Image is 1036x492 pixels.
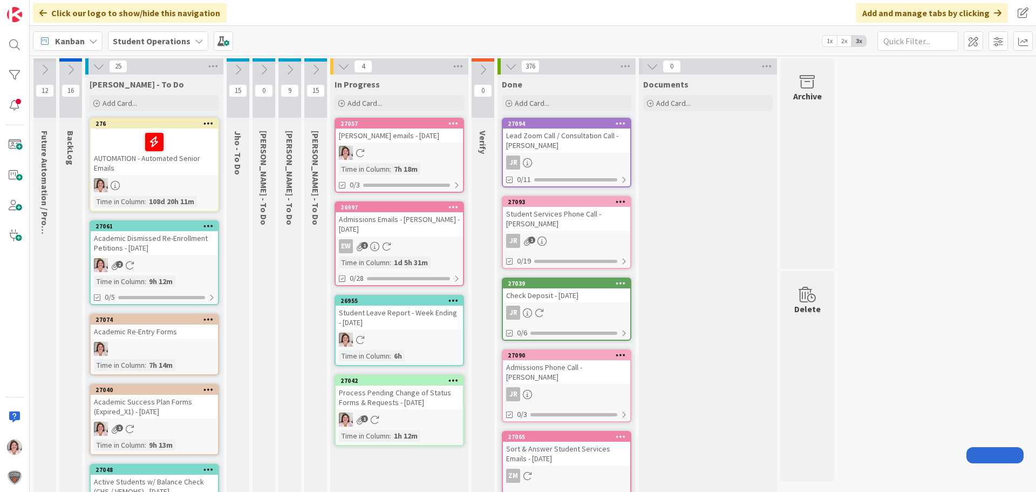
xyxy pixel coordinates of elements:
[336,239,463,253] div: EW
[506,156,520,170] div: JR
[391,350,405,362] div: 6h
[508,280,630,287] div: 27039
[502,118,631,187] a: 27094Lead Zoom Call / Consultation Call - [PERSON_NAME]JR0/11
[91,231,218,255] div: Academic Dismissed Re-Enrollment Petitions - [DATE]
[94,196,145,207] div: Time in Column
[105,292,115,303] span: 0/5
[336,333,463,347] div: EW
[474,84,492,97] span: 0
[36,84,54,97] span: 12
[503,119,630,129] div: 27094
[503,442,630,466] div: Sort & Answer Student Services Emails - [DATE]
[94,178,108,192] img: EW
[340,377,463,385] div: 27042
[508,120,630,127] div: 27094
[96,223,218,230] div: 27061
[145,439,146,451] span: :
[229,84,247,97] span: 15
[503,288,630,302] div: Check Deposit - [DATE]
[877,31,958,51] input: Quick Filter...
[503,197,630,207] div: 27093
[793,90,822,103] div: Archive
[517,174,531,185] span: 0/11
[390,350,391,362] span: :
[7,470,22,485] img: avatar
[233,131,243,175] span: Jho - To Do
[361,242,368,249] span: 1
[350,179,360,191] span: 0/3
[91,325,218,339] div: Academic Re-Entry Forms
[506,234,520,248] div: JR
[146,359,175,371] div: 7h 14m
[146,196,197,207] div: 108d 20h 11m
[310,131,321,225] span: Amanda - To Do
[502,349,631,422] a: 27090Admissions Phone Call - [PERSON_NAME]JR0/3
[656,98,691,108] span: Add Card...
[335,118,464,193] a: 27057[PERSON_NAME] emails - [DATE]EWTime in Column:7h 18m0/3
[335,295,464,366] a: 26955Student Leave Report - Week Ending - [DATE]EWTime in Column:6h
[339,333,353,347] img: EW
[391,430,420,442] div: 1h 12m
[91,221,218,231] div: 27061
[503,119,630,152] div: 27094Lead Zoom Call / Consultation Call - [PERSON_NAME]
[116,261,123,268] span: 2
[94,342,108,356] img: EW
[508,352,630,359] div: 27090
[91,385,218,419] div: 27040Academic Success Plan Forms (Expired_X1) - [DATE]
[91,465,218,475] div: 27048
[528,237,535,244] span: 1
[336,203,463,236] div: 26997Admissions Emails - [PERSON_NAME] - [DATE]
[94,439,145,451] div: Time in Column
[502,196,631,269] a: 27093Student Services Phone Call - [PERSON_NAME]JR0/19
[116,424,123,432] span: 1
[96,316,218,323] div: 27074
[91,221,218,255] div: 27061Academic Dismissed Re-Enrollment Petitions - [DATE]
[90,314,219,375] a: 27074Academic Re-Entry FormsEWTime in Column:7h 14m
[284,131,295,225] span: Eric - To Do
[145,359,146,371] span: :
[336,306,463,329] div: Student Leave Report - Week Ending - [DATE]
[90,384,219,455] a: 27040Academic Success Plan Forms (Expired_X1) - [DATE]EWTime in Column:9h 13m
[391,257,431,268] div: 1d 5h 31m
[336,376,463,409] div: 27042Process Pending Change of Status Forms & Requests - [DATE]
[837,36,851,46] span: 2x
[146,439,175,451] div: 9h 13m
[663,60,681,73] span: 0
[478,131,488,154] span: Verify
[91,258,218,272] div: EW
[109,60,127,73] span: 25
[96,386,218,394] div: 27040
[503,351,630,360] div: 27090
[336,129,463,143] div: [PERSON_NAME] emails - [DATE]
[517,409,527,420] span: 0/3
[94,258,108,272] img: EW
[354,60,372,73] span: 4
[255,84,273,97] span: 0
[517,327,527,339] span: 0/6
[339,146,353,160] img: EW
[146,275,175,287] div: 9h 12m
[91,342,218,356] div: EW
[822,36,837,46] span: 1x
[503,360,630,384] div: Admissions Phone Call - [PERSON_NAME]
[506,387,520,401] div: JR
[336,376,463,386] div: 27042
[335,375,464,446] a: 27042Process Pending Change of Status Forms & Requests - [DATE]EWTime in Column:1h 12m
[258,131,269,225] span: Zaida - To Do
[347,98,382,108] span: Add Card...
[335,201,464,286] a: 26997Admissions Emails - [PERSON_NAME] - [DATE]EWTime in Column:1d 5h 31m0/28
[94,275,145,287] div: Time in Column
[96,120,218,127] div: 276
[39,131,50,278] span: Future Automation / Process Building
[336,296,463,306] div: 26955
[65,131,76,165] span: BackLog
[517,255,531,267] span: 0/19
[94,422,108,436] img: EW
[55,35,85,48] span: Kanban
[145,196,146,207] span: :
[336,212,463,236] div: Admissions Emails - [PERSON_NAME] - [DATE]
[339,430,390,442] div: Time in Column
[643,79,689,90] span: Documents
[336,413,463,427] div: EW
[91,129,218,175] div: AUTOMATION - Automated Senior Emails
